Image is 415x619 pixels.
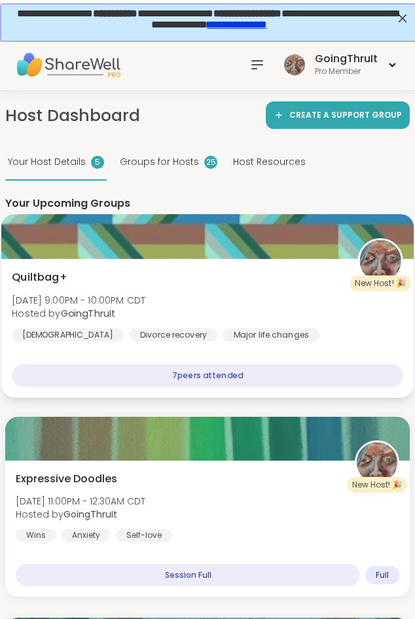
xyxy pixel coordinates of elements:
[347,477,407,493] div: New Host! 🎉
[266,101,410,129] a: Create a support group
[16,529,56,542] div: Wins
[5,104,140,127] h1: Host Dashboard
[12,364,403,387] div: 7 peers attended
[376,570,389,580] span: Full
[8,155,86,169] span: Your Host Details
[12,307,145,320] span: Hosted by
[357,442,397,483] img: GoingThruIt
[16,508,145,521] span: Hosted by
[289,109,402,121] span: Create a support group
[61,307,116,320] b: GoingThruIt
[233,155,306,169] span: Host Resources
[12,294,145,307] span: [DATE] 9:00PM - 10:00PM CDT
[120,155,199,169] span: Groups for Hosts
[16,495,145,508] span: [DATE] 11:00PM - 12:30AM CDT
[315,52,378,66] div: GoingThruIt
[5,196,410,211] h4: Your Upcoming Groups
[204,156,217,169] div: 25
[360,240,401,281] img: GoingThruIt
[315,66,378,77] div: Pro Member
[223,328,319,342] div: Major life changes
[16,42,120,88] img: ShareWell Nav Logo
[16,471,117,487] span: Expressive Doodles
[91,156,104,169] div: 5
[116,529,172,542] div: Self-love
[62,529,111,542] div: Anxiety
[284,54,305,75] img: GoingThruIt
[12,270,67,285] span: Quiltbag+
[130,328,218,342] div: Divorce recovery
[16,564,360,586] div: Session Full
[12,328,124,342] div: [DEMOGRAPHIC_DATA]
[63,508,117,521] b: GoingThruIt
[350,275,411,291] div: New Host! 🎉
